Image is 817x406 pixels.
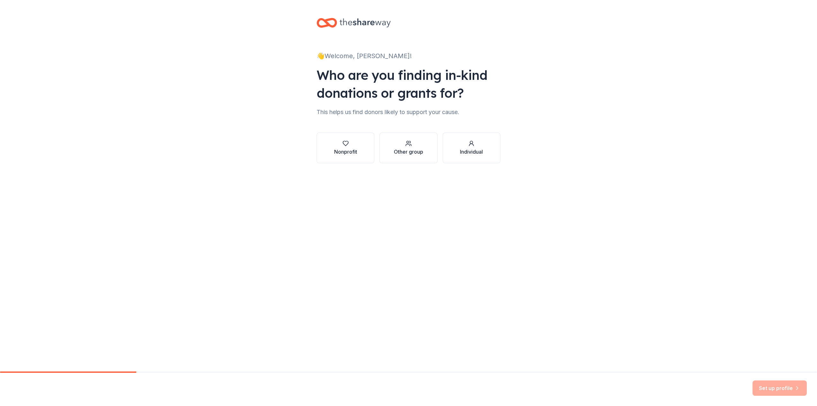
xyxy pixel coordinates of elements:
[317,51,500,61] div: 👋 Welcome, [PERSON_NAME]!
[317,107,500,117] div: This helps us find donors likely to support your cause.
[317,133,374,163] button: Nonprofit
[394,148,423,156] div: Other group
[379,133,437,163] button: Other group
[334,148,357,156] div: Nonprofit
[443,133,500,163] button: Individual
[317,66,500,102] div: Who are you finding in-kind donations or grants for?
[460,148,483,156] div: Individual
